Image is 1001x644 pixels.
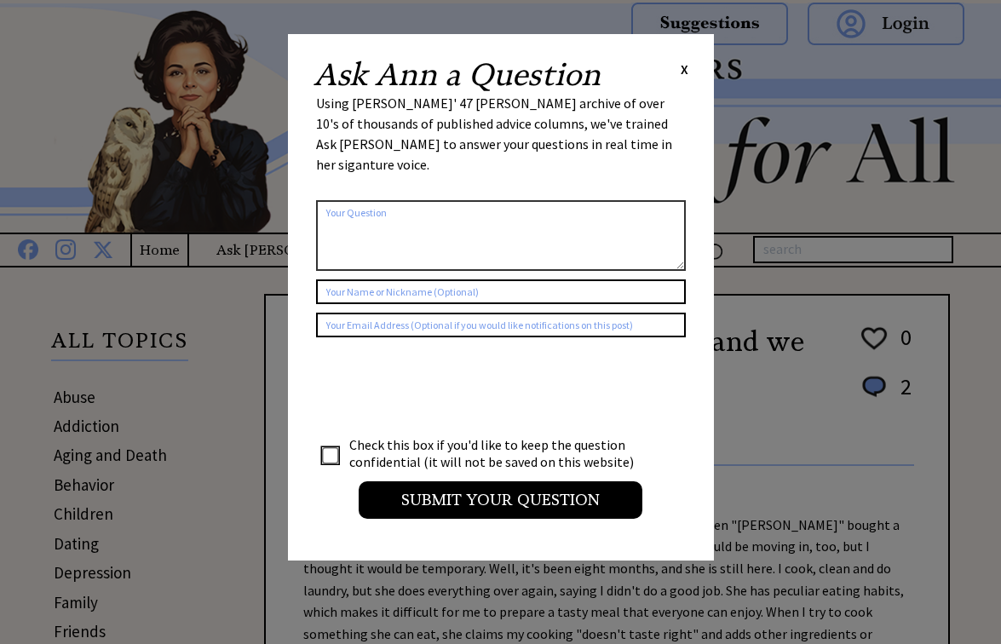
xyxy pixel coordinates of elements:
span: X [681,60,688,78]
input: Your Name or Nickname (Optional) [316,279,686,304]
td: Check this box if you'd like to keep the question confidential (it will not be saved on this webs... [348,435,650,471]
input: Your Email Address (Optional if you would like notifications on this post) [316,313,686,337]
h2: Ask Ann a Question [314,60,601,90]
input: Submit your Question [359,481,642,519]
div: Using [PERSON_NAME]' 47 [PERSON_NAME] archive of over 10's of thousands of published advice colum... [316,93,686,192]
iframe: reCAPTCHA [316,354,575,421]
